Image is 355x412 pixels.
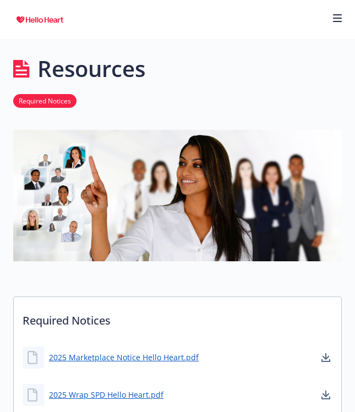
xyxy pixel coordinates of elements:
a: 2025 Wrap SPD Hello Heart.pdf [49,389,163,400]
a: download document [319,351,332,364]
a: download document [319,388,332,402]
img: resources page banner [13,130,342,261]
h1: Resources [37,52,145,85]
p: Required Notices [14,297,341,338]
a: 2025 Marketplace Notice Hello Heart.pdf [49,351,199,363]
a: Required Notices [13,95,77,106]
